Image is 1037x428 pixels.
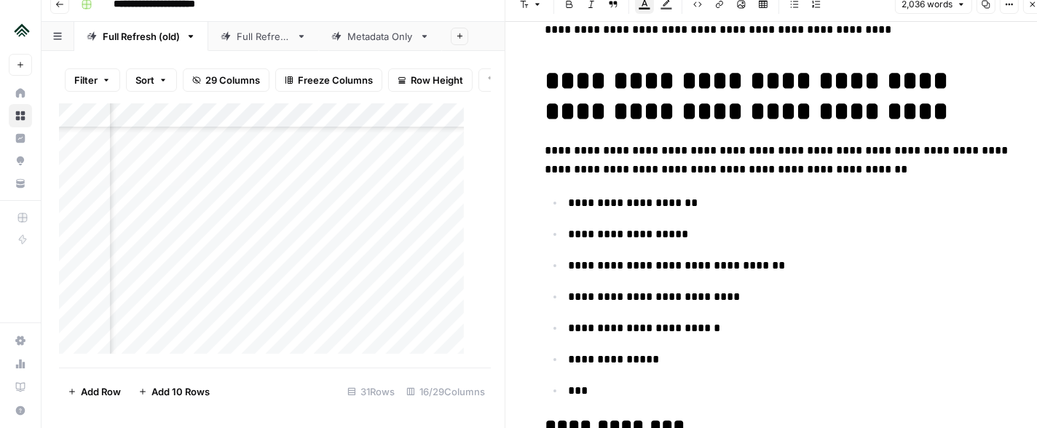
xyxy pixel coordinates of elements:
[9,376,32,399] a: Learning Hub
[401,380,491,403] div: 16/29 Columns
[208,22,319,51] a: Full Refresh
[275,68,382,92] button: Freeze Columns
[65,68,120,92] button: Filter
[9,82,32,105] a: Home
[135,73,154,87] span: Sort
[237,29,291,44] div: Full Refresh
[59,380,130,403] button: Add Row
[9,352,32,376] a: Usage
[9,17,35,43] img: Uplisting Logo
[81,384,121,399] span: Add Row
[347,29,414,44] div: Metadata Only
[126,68,177,92] button: Sort
[9,329,32,352] a: Settings
[9,399,32,422] button: Help + Support
[9,104,32,127] a: Browse
[9,149,32,173] a: Opportunities
[130,380,218,403] button: Add 10 Rows
[319,22,442,51] a: Metadata Only
[9,127,32,150] a: Insights
[103,29,180,44] div: Full Refresh (old)
[183,68,269,92] button: 29 Columns
[342,380,401,403] div: 31 Rows
[205,73,260,87] span: 29 Columns
[388,68,473,92] button: Row Height
[151,384,210,399] span: Add 10 Rows
[9,12,32,48] button: Workspace: Uplisting
[74,22,208,51] a: Full Refresh (old)
[9,172,32,195] a: Your Data
[411,73,463,87] span: Row Height
[298,73,373,87] span: Freeze Columns
[74,73,98,87] span: Filter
